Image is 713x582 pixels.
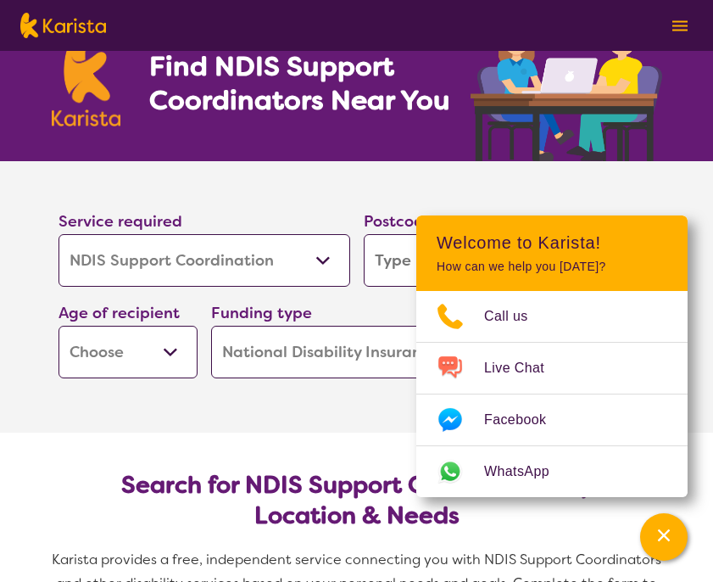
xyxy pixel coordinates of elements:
label: Funding type [211,303,312,323]
img: Karista logo [52,35,121,126]
div: Channel Menu [416,215,688,497]
img: Karista logo [20,13,106,38]
h2: Welcome to Karista! [437,232,667,253]
img: support-coordination [471,13,662,161]
label: Postcode or Suburb [364,211,511,232]
input: Type [364,234,655,287]
h2: Search for NDIS Support Coordinators by Location & Needs [72,470,642,531]
label: Service required [58,211,182,232]
h1: Find NDIS Support Coordinators Near You [149,49,463,117]
ul: Choose channel [416,291,688,497]
span: Facebook [484,407,566,433]
span: Call us [484,304,549,329]
label: Age of recipient [58,303,180,323]
span: Live Chat [484,355,565,381]
img: menu [672,20,688,31]
a: Web link opens in a new tab. [416,446,688,497]
p: How can we help you [DATE]? [437,260,667,274]
span: WhatsApp [484,459,570,484]
button: Channel Menu [640,513,688,561]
